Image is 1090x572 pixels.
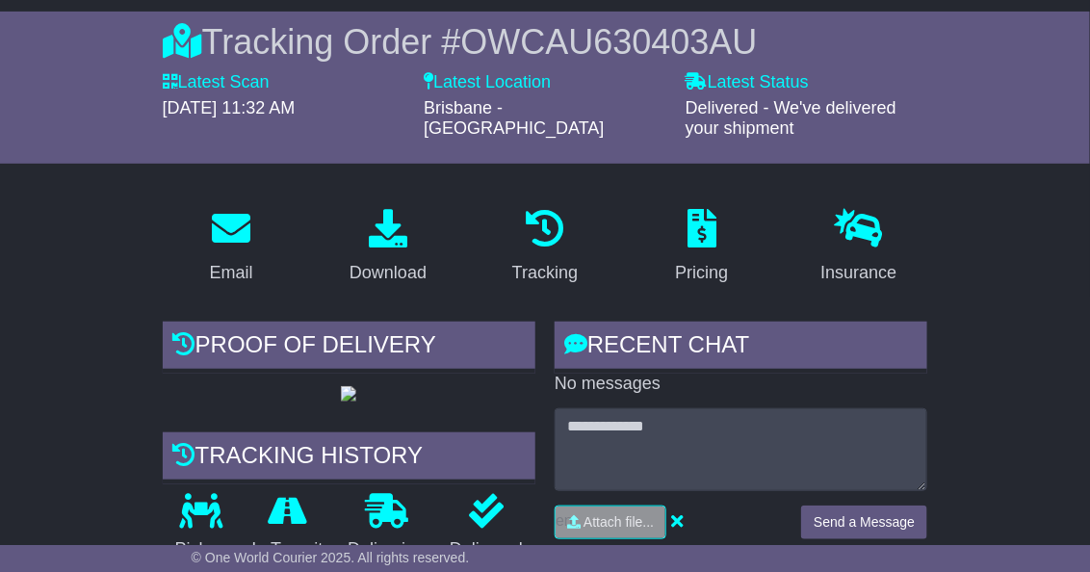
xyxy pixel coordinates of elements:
div: Tracking Order # [163,21,928,63]
div: Tracking history [163,432,535,484]
p: Delivered [437,539,535,560]
a: Insurance [808,202,909,293]
div: Email [210,260,253,286]
span: © One World Courier 2025. All rights reserved. [192,550,470,565]
label: Latest Location [424,72,551,93]
span: OWCAU630403AU [460,22,757,62]
div: Insurance [820,260,896,286]
p: Pickup [163,539,240,560]
p: In Transit [240,539,336,560]
button: Send a Message [801,506,927,539]
p: No messages [555,374,927,395]
div: Pricing [675,260,728,286]
p: Delivering [335,539,437,560]
span: [DATE] 11:32 AM [163,98,296,117]
div: RECENT CHAT [555,322,927,374]
span: Delivered - We've delivered your shipment [686,98,896,139]
a: Tracking [500,202,590,293]
div: Proof of Delivery [163,322,535,374]
span: Brisbane - [GEOGRAPHIC_DATA] [424,98,604,139]
div: Tracking [512,260,578,286]
label: Latest Status [686,72,809,93]
a: Email [197,202,266,293]
a: Pricing [662,202,740,293]
div: Download [350,260,427,286]
img: GetPodImage [341,386,356,402]
label: Latest Scan [163,72,270,93]
a: Download [337,202,439,293]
